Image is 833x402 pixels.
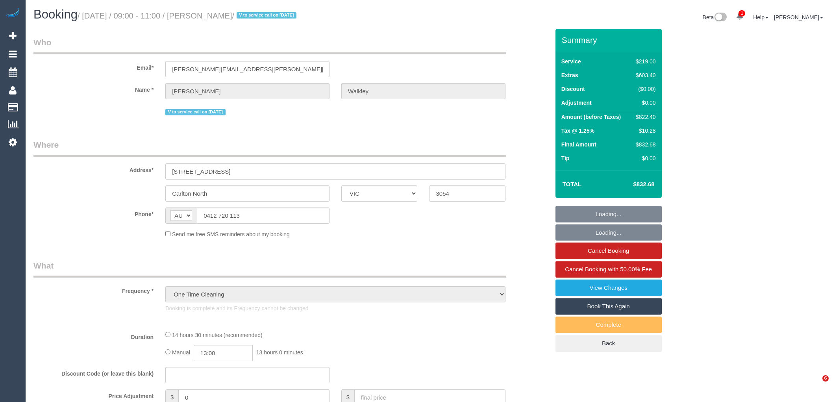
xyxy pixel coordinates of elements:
[633,154,655,162] div: $0.00
[565,266,652,272] span: Cancel Booking with 50.00% Fee
[561,85,585,93] label: Discount
[563,181,582,187] strong: Total
[555,243,662,259] a: Cancel Booking
[341,83,505,99] input: Last Name*
[429,185,505,202] input: Post Code*
[197,207,329,224] input: Phone*
[28,330,159,341] label: Duration
[28,83,159,94] label: Name *
[33,139,506,157] legend: Where
[28,389,159,400] label: Price Adjustment
[561,71,578,79] label: Extras
[28,61,159,72] label: Email*
[633,127,655,135] div: $10.28
[561,154,570,162] label: Tip
[165,109,225,115] span: V to service call on [DATE]
[633,113,655,121] div: $822.40
[561,127,594,135] label: Tax @ 1.25%
[732,8,748,25] a: 1
[633,141,655,148] div: $832.68
[5,8,20,19] img: Automaid Logo
[822,375,829,382] span: 6
[753,14,768,20] a: Help
[28,284,159,295] label: Frequency *
[633,71,655,79] div: $603.40
[28,163,159,174] label: Address*
[806,375,825,394] iframe: Intercom live chat
[78,11,299,20] small: / [DATE] / 09:00 - 11:00 / [PERSON_NAME]
[555,298,662,315] a: Book This Again
[555,261,662,278] a: Cancel Booking with 50.00% Fee
[561,57,581,65] label: Service
[172,332,263,338] span: 14 hours 30 minutes (recommended)
[165,61,329,77] input: Email*
[633,85,655,93] div: ($0.00)
[562,35,658,44] h3: Summary
[256,349,303,356] span: 13 hours 0 minutes
[633,99,655,107] div: $0.00
[165,304,505,312] p: Booking is complete and its Frequency cannot be changed
[703,14,727,20] a: Beta
[561,141,596,148] label: Final Amount
[172,231,290,237] span: Send me free SMS reminders about my booking
[237,12,296,19] span: V to service call on [DATE]
[561,99,592,107] label: Adjustment
[33,260,506,278] legend: What
[555,335,662,352] a: Back
[33,37,506,54] legend: Who
[232,11,299,20] span: /
[561,113,621,121] label: Amount (before Taxes)
[739,10,745,17] span: 1
[33,7,78,21] span: Booking
[172,349,190,356] span: Manual
[165,185,329,202] input: Suburb*
[633,57,655,65] div: $219.00
[774,14,823,20] a: [PERSON_NAME]
[28,207,159,218] label: Phone*
[165,83,329,99] input: First Name*
[714,13,727,23] img: New interface
[555,280,662,296] a: View Changes
[609,181,654,188] h4: $832.68
[28,367,159,378] label: Discount Code (or leave this blank)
